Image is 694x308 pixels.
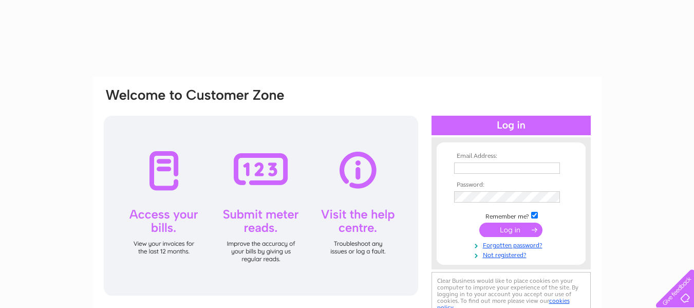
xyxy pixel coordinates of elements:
[454,240,571,249] a: Forgotten password?
[452,182,571,189] th: Password:
[452,210,571,221] td: Remember me?
[452,153,571,160] th: Email Address:
[479,223,542,237] input: Submit
[454,249,571,259] a: Not registered?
